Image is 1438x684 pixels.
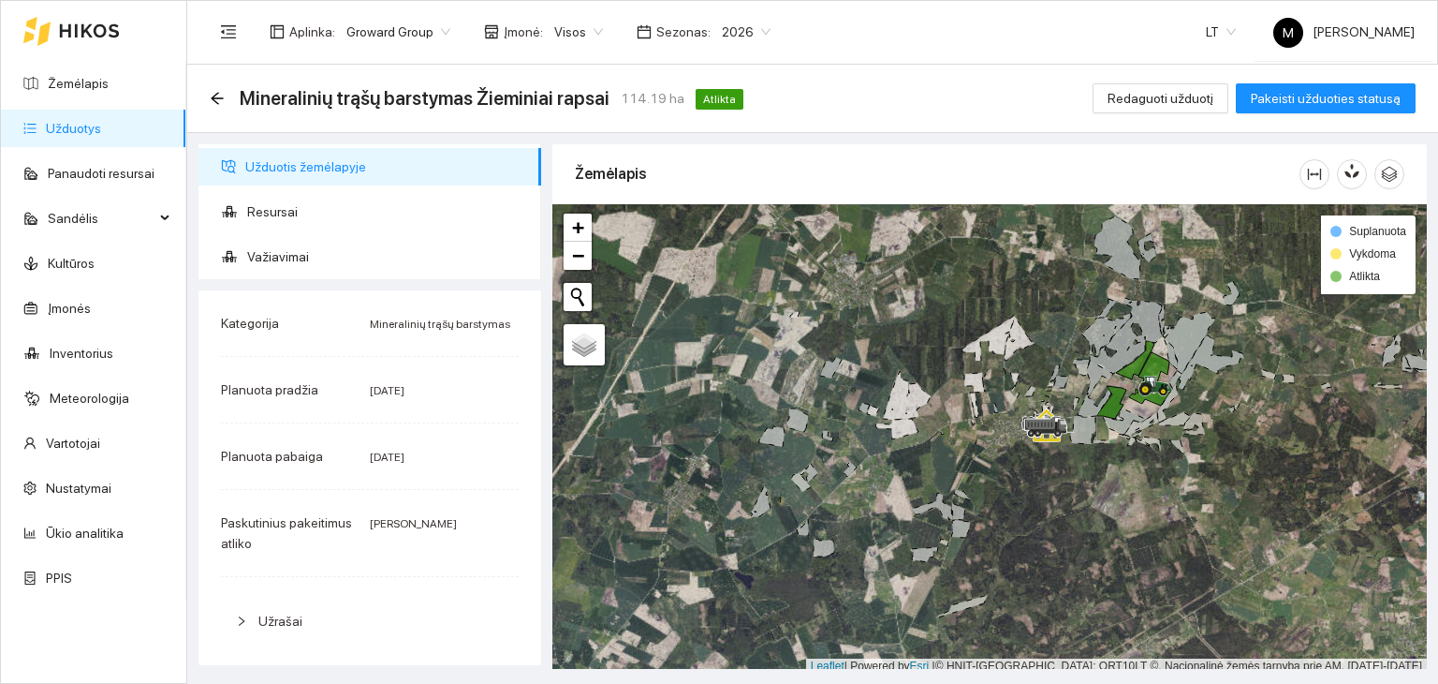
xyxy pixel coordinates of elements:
[564,324,605,365] a: Layers
[210,13,247,51] button: menu-fold
[1349,225,1406,238] span: Suplanuota
[346,18,450,46] span: Groward Group
[910,660,930,673] a: Esri
[247,238,526,275] span: Važiavimai
[575,147,1299,201] div: Žemėlapis
[696,89,743,110] span: Atlikta
[46,481,111,496] a: Nustatymai
[48,256,95,271] a: Kultūros
[289,22,335,42] span: Aplinka :
[572,244,584,267] span: −
[48,166,154,181] a: Panaudoti resursai
[564,214,592,242] a: Zoom in
[247,193,526,230] span: Resursai
[554,18,603,46] span: Visos
[811,660,844,673] a: Leaflet
[370,517,457,530] span: [PERSON_NAME]
[370,318,510,331] span: Mineralinių trąšų barstymas
[221,600,519,643] div: Užrašai
[48,301,91,316] a: Įmonės
[46,571,72,586] a: PPIS
[48,76,109,91] a: Žemėlapis
[220,23,237,40] span: menu-fold
[240,83,609,113] span: Mineralinių trąšų barstymas Žieminiai rapsai
[221,382,318,397] span: Planuota pradžia
[221,316,279,331] span: Kategorija
[221,515,352,551] span: Paskutinius pakeitimus atliko
[656,22,711,42] span: Sezonas :
[48,200,154,237] span: Sandėlis
[1093,91,1228,106] a: Redaguoti užduotį
[1349,270,1380,283] span: Atlikta
[1273,24,1415,39] span: [PERSON_NAME]
[236,616,247,627] span: right
[46,121,101,136] a: Užduotys
[1206,18,1236,46] span: LT
[932,660,935,673] span: |
[484,24,499,39] span: shop
[1236,83,1416,113] button: Pakeisti užduoties statusą
[46,436,100,451] a: Vartotojai
[46,526,124,541] a: Ūkio analitika
[245,148,526,186] span: Užduotis žemėlapyje
[1349,247,1396,260] span: Vykdoma
[370,451,404,464] span: [DATE]
[637,24,652,39] span: calendar
[270,24,285,39] span: layout
[221,449,323,464] span: Planuota pabaiga
[1251,88,1401,109] span: Pakeisti užduoties statusą
[50,346,113,361] a: Inventorius
[722,18,770,46] span: 2026
[258,614,302,629] span: Užrašai
[210,91,225,107] div: Atgal
[621,88,684,109] span: 114.19 ha
[1299,159,1329,189] button: column-width
[564,283,592,311] button: Initiate a new search
[1093,83,1228,113] button: Redaguoti užduotį
[1108,88,1213,109] span: Redaguoti užduotį
[806,659,1427,675] div: | Powered by © HNIT-[GEOGRAPHIC_DATA]; ORT10LT ©, Nacionalinė žemės tarnyba prie AM, [DATE]-[DATE]
[1300,167,1328,182] span: column-width
[572,216,584,239] span: +
[1283,18,1294,48] span: M
[504,22,543,42] span: Įmonė :
[370,384,404,397] span: [DATE]
[50,391,129,406] a: Meteorologija
[210,91,225,106] span: arrow-left
[564,242,592,270] a: Zoom out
